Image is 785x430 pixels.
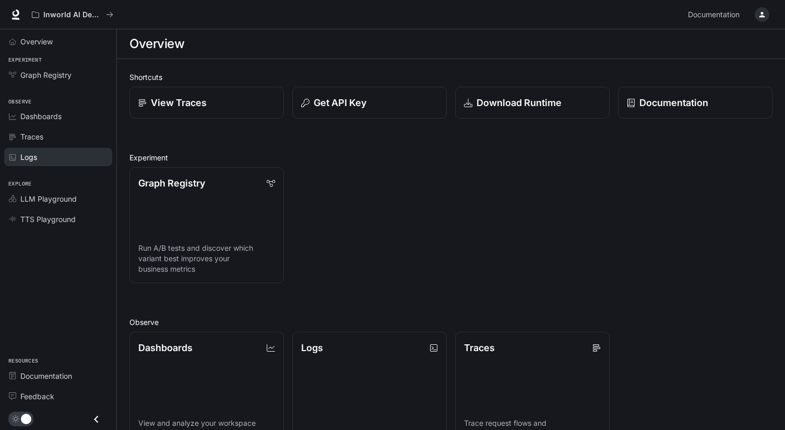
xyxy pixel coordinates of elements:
a: Documentation [684,4,747,25]
p: Get API Key [314,96,366,110]
a: Download Runtime [455,87,610,119]
p: Dashboards [138,341,193,355]
a: Documentation [4,367,112,385]
span: Documentation [688,8,740,21]
a: Logs [4,148,112,166]
span: Traces [20,131,43,142]
a: Feedback [4,387,112,405]
span: TTS Playground [20,214,76,225]
p: Inworld AI Demos [43,10,102,19]
a: LLM Playground [4,190,112,208]
p: Download Runtime [477,96,562,110]
a: Graph RegistryRun A/B tests and discover which variant best improves your business metrics [129,167,284,283]
a: Dashboards [4,107,112,125]
button: All workspaces [27,4,118,25]
span: Documentation [20,370,72,381]
button: Close drawer [85,409,108,430]
h2: Observe [129,317,772,328]
span: Overview [20,36,53,47]
a: Graph Registry [4,66,112,84]
h2: Shortcuts [129,72,772,83]
p: Run A/B tests and discover which variant best improves your business metrics [138,243,275,274]
a: Traces [4,127,112,146]
h2: Experiment [129,152,772,163]
p: View Traces [151,96,207,110]
span: Dashboards [20,111,62,122]
button: Get API Key [292,87,447,119]
p: Logs [301,341,323,355]
span: Graph Registry [20,69,72,80]
p: Traces [464,341,495,355]
a: View Traces [129,87,284,119]
span: Feedback [20,391,54,402]
span: Dark mode toggle [21,413,31,424]
span: LLM Playground [20,193,77,204]
span: Logs [20,152,37,162]
a: Documentation [618,87,772,119]
a: Overview [4,32,112,51]
p: Graph Registry [138,176,205,190]
p: Documentation [639,96,708,110]
h1: Overview [129,33,184,54]
a: TTS Playground [4,210,112,228]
